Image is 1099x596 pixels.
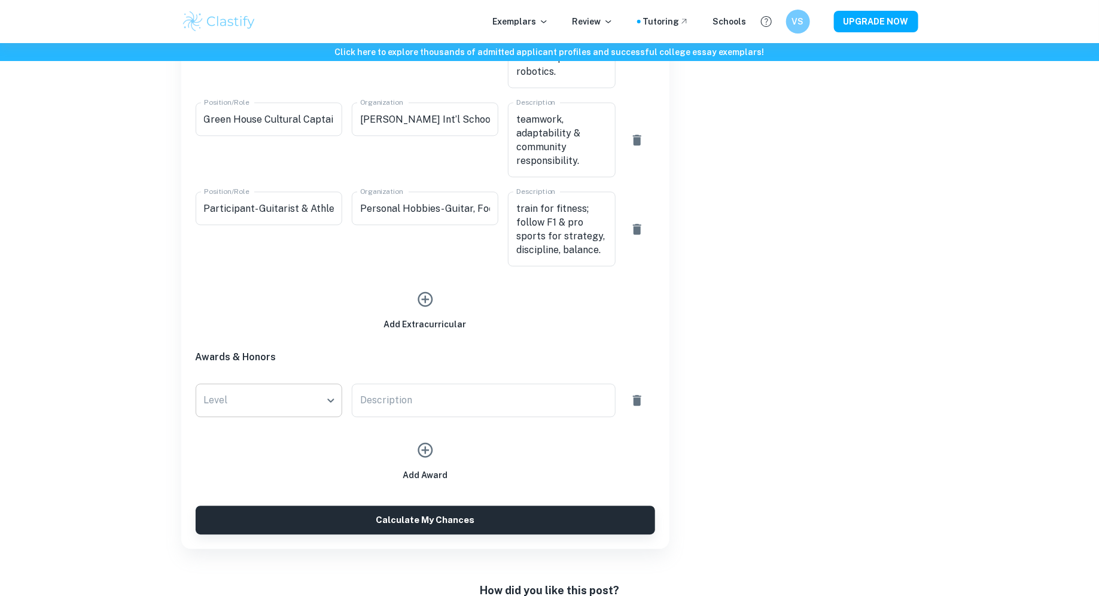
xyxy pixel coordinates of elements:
h6: Awards & Honors [196,350,655,364]
img: Clastify logo [181,10,257,34]
label: Position/Role [204,97,249,107]
p: Review [573,15,613,28]
h6: Click here to explore thousands of admitted applicant profiles and successful college essay exemp... [2,45,1097,59]
button: Help and Feedback [756,11,777,32]
button: Calculate My Chances [196,506,655,534]
label: Organization [360,186,403,196]
textarea: Led/volunteered in school & NGO events; coordinated logistics, supported 50+ kids; fostered teamw... [516,112,607,168]
textarea: Played guitar since [DATE] (self-taught), as a creative outlet; play football/cricket & train for... [516,202,607,257]
a: Schools [713,15,747,28]
p: Exemplars [493,15,549,28]
h6: Add Award [403,469,447,482]
label: Description [516,97,555,107]
a: Tutoring [643,15,689,28]
button: UPGRADE NOW [834,11,918,32]
button: VS [786,10,810,34]
h6: Add Extracurricular [384,318,467,331]
label: Position/Role [204,186,249,196]
label: Organization [360,97,403,107]
h6: VS [791,15,805,28]
label: Description [516,186,555,196]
